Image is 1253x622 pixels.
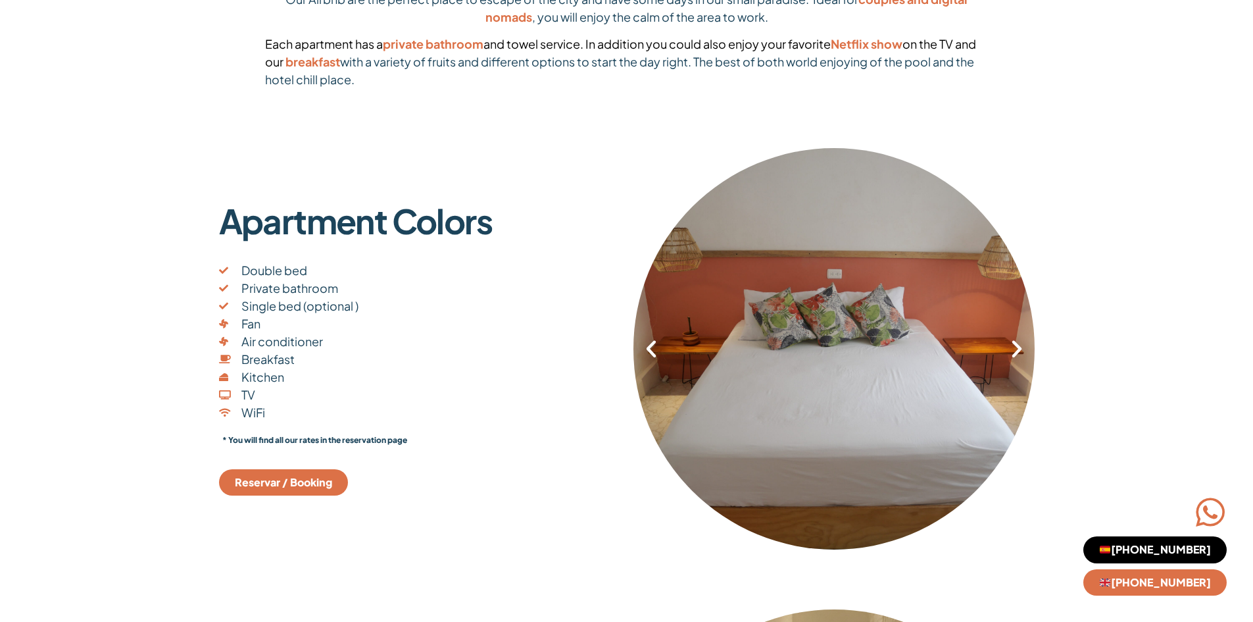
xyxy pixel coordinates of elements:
[238,368,284,386] span: Kitchen
[1100,544,1110,555] img: 🇪🇸
[238,315,260,332] span: Fan
[238,297,358,315] span: Single bed (optional )
[238,403,265,421] span: WiFi
[1099,577,1211,588] span: [PHONE_NUMBER]
[219,202,620,239] p: Apartment Colors
[831,36,902,51] strong: Netflix show
[1100,577,1110,588] img: 🇬🇧
[383,36,483,51] span: private bathroom
[238,332,323,350] span: Air conditioner
[235,477,332,488] span: Reservar / Booking
[640,338,662,360] div: Previous slide
[265,35,989,88] p: Each apartment has a and towel service. In addition you could also enjoy your favorite on the TV ...
[1099,544,1211,555] span: [PHONE_NUMBER]
[238,261,307,279] span: Double bed
[238,279,338,297] span: Private bathroom
[285,54,340,69] span: breakfast
[265,54,974,87] span: with a variety of fruits and different options to start the day right. The best of both world enj...
[1083,536,1227,563] a: 🇪🇸[PHONE_NUMBER]
[238,386,255,403] span: TV
[238,350,295,368] span: Breakfast
[1083,569,1227,596] a: 🇬🇧[PHONE_NUMBER]
[219,469,348,496] a: Reservar / Booking
[633,147,1035,550] div: 1 / 4
[1006,338,1028,360] div: Next slide
[222,434,617,446] p: * You will find all our rates in the reservation page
